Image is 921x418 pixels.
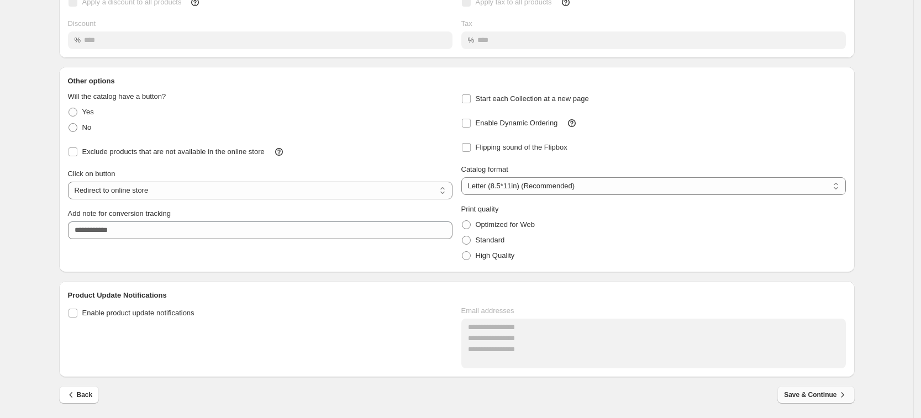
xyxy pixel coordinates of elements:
[476,236,505,244] span: Standard
[68,209,171,218] span: Add note for conversion tracking
[784,389,848,400] span: Save & Continue
[68,19,96,28] span: Discount
[68,290,846,301] h2: Product Update Notifications
[68,170,115,178] span: Click on button
[59,386,99,404] button: Back
[82,147,265,156] span: Exclude products that are not available in the online store
[468,36,475,44] span: %
[476,143,567,151] span: Flipping sound of the Flipbox
[66,389,93,400] span: Back
[461,19,472,28] span: Tax
[476,119,558,127] span: Enable Dynamic Ordering
[82,309,194,317] span: Enable product update notifications
[476,251,515,260] span: High Quality
[461,306,514,315] span: Email addresses
[68,92,166,100] span: Will the catalog have a button?
[461,165,508,173] span: Catalog format
[461,205,499,213] span: Print quality
[777,386,854,404] button: Save & Continue
[75,36,81,44] span: %
[68,76,846,87] h2: Other options
[82,123,92,131] span: No
[476,220,535,229] span: Optimized for Web
[82,108,94,116] span: Yes
[476,94,589,103] span: Start each Collection at a new page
